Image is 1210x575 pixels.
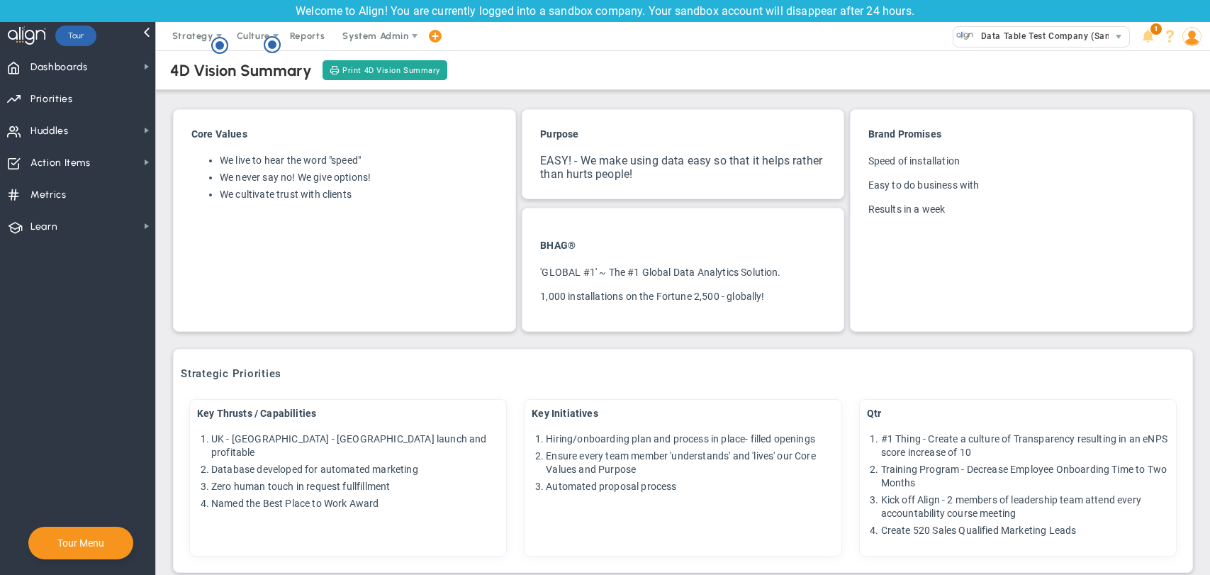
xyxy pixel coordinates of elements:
[1159,22,1181,50] li: Help & Frequently Asked Questions (FAQ)
[30,116,69,146] span: Huddles
[881,463,1169,490] li: Training Program - Decrease Employee Onboarding Time to Two Months
[1150,23,1162,35] span: 1
[974,27,1134,45] span: Data Table Test Company (Sandbox)
[323,60,447,80] button: Print 4D Vision Summary
[53,537,108,549] button: Tour Menu
[1137,22,1159,50] li: Announcements
[30,180,67,210] span: Metrics
[30,212,57,242] span: Learn
[170,61,312,80] div: 4D Vision Summary
[220,154,498,167] li: We live to hear the word "speed"
[211,480,499,493] li: Zero human touch in request fullfillment
[546,432,834,446] li: Hiring/onboarding plan and process in place- filled openings
[211,432,499,459] li: UK - [GEOGRAPHIC_DATA] - [GEOGRAPHIC_DATA] launch and profitable
[211,463,499,476] li: Database developed for automated marketing
[546,480,834,493] li: Automated proposal process
[1182,27,1201,46] img: 64089.Person.photo
[881,524,1169,537] li: Create 520 Sales Qualified Marketing Leads
[540,240,576,251] span: BHAG®
[868,154,1175,168] p: Speed of installation
[220,188,498,201] li: We cultivate trust with clients
[30,52,88,82] span: Dashboards
[868,128,941,140] span: Brand Promises
[540,265,825,279] p: 'GLOBAL #1' ~ The #1 Global Data Analytics Solution.
[532,408,598,419] span: Key Initiatives
[881,432,1169,459] li: #1 Thing - Create a culture of Transparency resulting in an eNPS score increase of 10
[881,493,1169,520] li: Kick off Align - 2 members of leadership team attend every accountability course meeting
[211,497,499,510] li: Named the Best Place to Work Award
[342,65,440,77] span: Print 4D Vision Summary
[956,27,974,45] img: 33584.Company.photo
[220,171,498,184] li: We never say no! We give options!
[30,84,73,114] span: Priorities
[172,30,213,41] span: Strategy
[1109,27,1129,47] span: select
[237,30,270,41] span: Culture
[868,178,1175,192] p: Easy to do business with
[342,30,408,41] span: System Admin
[546,450,834,476] li: Ensure every team member 'understands' and 'lives' our Core Values and Purpose
[197,408,316,419] span: Key Thrusts / Capabilities
[867,407,1169,420] h4: Qtr
[540,289,825,303] p: 1,000 installations on the Fortune 2,500 - globally!
[283,22,332,50] span: Reports
[540,154,825,181] div: EASY! - We make using data easy so that it helps rather than hurts people!
[191,128,247,140] span: Core Values
[30,148,91,178] span: Action Items
[868,202,1175,216] p: Results in a week
[540,128,578,140] span: Purpose
[181,367,1185,380] h3: Strategic Priorities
